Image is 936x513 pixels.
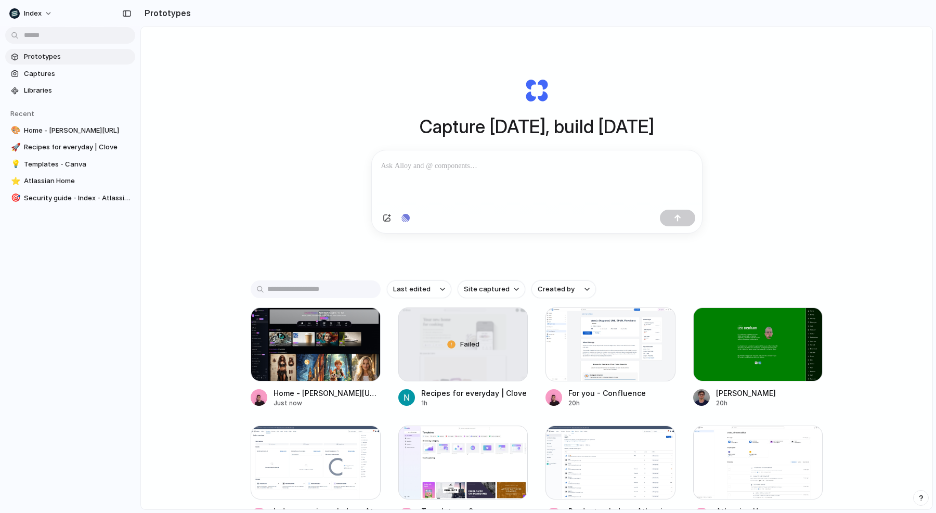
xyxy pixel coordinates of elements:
a: Libraries [5,83,135,98]
span: Recipes for everyday | Clove [24,142,131,152]
div: [PERSON_NAME] [716,388,776,399]
span: Last edited [393,284,431,294]
div: 1h [421,399,527,408]
span: Index [24,8,42,19]
span: Atlassian Home [24,176,131,186]
div: Just now [274,399,381,408]
button: Last edited [387,280,451,298]
div: 💡 [11,158,18,170]
div: 🎯 [11,192,18,204]
button: Created by [531,280,596,298]
span: Security guide - Index - Atlassian Administration [24,193,131,203]
span: Captures [24,69,131,79]
a: Home - Leonardo.AiHome - [PERSON_NAME][URL]Just now [251,307,381,408]
div: Recipes for everyday | Clove [421,388,527,399]
button: 🎯 [9,193,20,203]
h1: Capture [DATE], build [DATE] [420,113,654,140]
button: 🚀 [9,142,20,152]
div: 20h [568,399,646,408]
a: 🎨Home - [PERSON_NAME][URL] [5,123,135,138]
span: Failed [460,339,479,350]
a: For you - ConfluenceFor you - Confluence20h [545,307,675,408]
span: Home - [PERSON_NAME][URL] [24,125,131,136]
h2: Prototypes [140,7,191,19]
a: 🚀Recipes for everyday | Clove [5,139,135,155]
span: Recent [10,109,34,118]
button: 💡 [9,159,20,170]
a: Recipes for everyday | CloveFailedRecipes for everyday | Clove1h [398,307,528,408]
button: Site captured [458,280,525,298]
div: 20h [716,399,776,408]
span: Templates - Canva [24,159,131,170]
a: 🎯Security guide - Index - Atlassian Administration [5,190,135,206]
span: Site captured [464,284,510,294]
button: Index [5,5,58,22]
a: Captures [5,66,135,82]
button: 🎨 [9,125,20,136]
a: Leo Denham[PERSON_NAME]20h [693,307,823,408]
a: ⭐Atlassian Home [5,173,135,189]
div: Home - [PERSON_NAME][URL] [274,388,381,399]
span: Prototypes [24,52,131,62]
span: Libraries [24,85,131,96]
div: 🚀 [11,142,18,153]
a: 💡Templates - Canva [5,157,135,172]
a: Prototypes [5,49,135,65]
div: ⭐ [11,175,18,187]
div: 🎨 [11,124,18,136]
button: ⭐ [9,176,20,186]
div: For you - Confluence [568,388,646,399]
span: Created by [538,284,575,294]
